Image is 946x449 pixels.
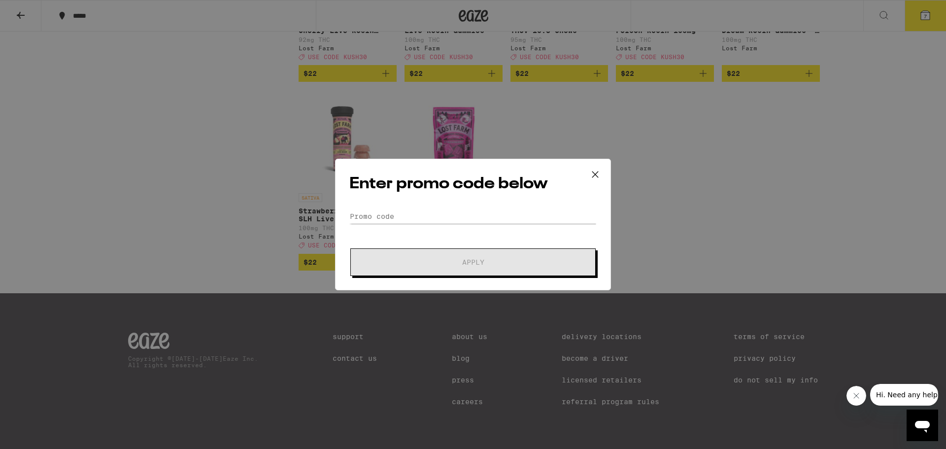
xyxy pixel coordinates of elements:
[462,259,484,266] span: Apply
[6,7,71,15] span: Hi. Need any help?
[350,248,596,276] button: Apply
[349,209,597,224] input: Promo code
[907,410,938,441] iframe: Button to launch messaging window
[870,384,938,406] iframe: Message from company
[846,386,866,406] iframe: Close message
[349,173,597,195] h2: Enter promo code below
